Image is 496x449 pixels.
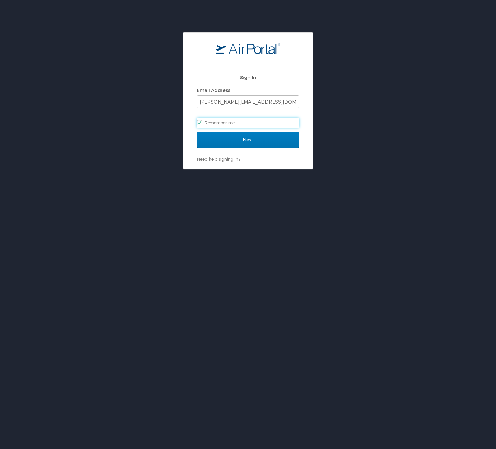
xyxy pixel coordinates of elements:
img: logo [216,42,280,54]
label: Email Address [197,88,230,93]
input: Next [197,132,299,148]
label: Remember me [197,118,299,128]
a: Need help signing in? [197,156,240,162]
h2: Sign In [197,74,299,81]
